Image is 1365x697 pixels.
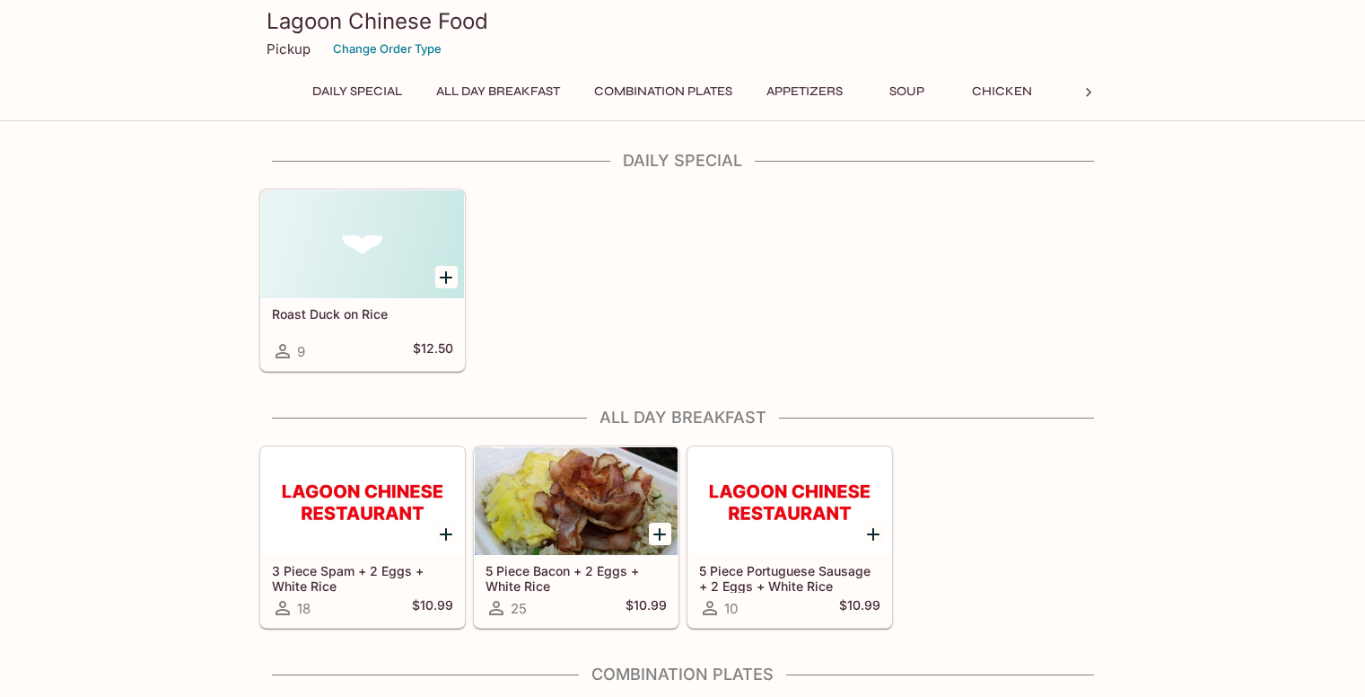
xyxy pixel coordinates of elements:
h5: $12.50 [413,340,453,362]
button: Add 5 Piece Portuguese Sausage + 2 Eggs + White Rice [862,523,885,545]
h5: $10.99 [626,597,667,619]
span: 18 [297,600,311,617]
button: Chicken [962,79,1043,104]
button: Combination Plates [584,79,742,104]
h5: Roast Duck on Rice [272,306,453,322]
h5: 3 Piece Spam + 2 Eggs + White Rice [272,563,453,593]
button: Daily Special [302,79,412,104]
button: Beef [1057,79,1138,104]
p: Pickup [267,40,311,57]
a: 5 Piece Portuguese Sausage + 2 Eggs + White Rice10$10.99 [687,446,892,628]
h3: Lagoon Chinese Food [267,7,1099,35]
span: 10 [724,600,738,617]
a: Roast Duck on Rice9$12.50 [260,190,465,371]
span: 25 [511,600,527,617]
button: Change Order Type [325,35,450,63]
h5: 5 Piece Portuguese Sausage + 2 Eggs + White Rice [699,563,880,593]
a: 5 Piece Bacon + 2 Eggs + White Rice25$10.99 [474,446,678,628]
button: Add Roast Duck on Rice [435,266,458,288]
h5: $10.99 [412,597,453,619]
a: 3 Piece Spam + 2 Eggs + White Rice18$10.99 [260,446,465,628]
h4: Combination Plates [259,665,1107,684]
div: Roast Duck on Rice [261,190,464,298]
button: Add 5 Piece Bacon + 2 Eggs + White Rice [649,523,671,545]
button: Soup [867,79,948,104]
h4: Daily Special [259,151,1107,171]
button: Add 3 Piece Spam + 2 Eggs + White Rice [435,523,458,545]
button: Appetizers [757,79,853,104]
span: 9 [297,343,305,360]
h5: 5 Piece Bacon + 2 Eggs + White Rice [486,563,667,593]
div: 5 Piece Bacon + 2 Eggs + White Rice [475,447,678,555]
div: 5 Piece Portuguese Sausage + 2 Eggs + White Rice [688,447,891,555]
h4: All Day Breakfast [259,408,1107,428]
div: 3 Piece Spam + 2 Eggs + White Rice [261,447,464,555]
button: All Day Breakfast [426,79,570,104]
h5: $10.99 [839,597,880,619]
